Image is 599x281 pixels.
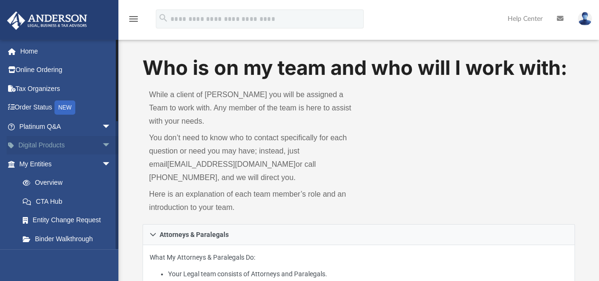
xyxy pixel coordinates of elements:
a: Entity Change Request [13,211,125,230]
a: Online Ordering [7,61,125,80]
div: NEW [54,100,75,115]
p: Here is an explanation of each team member’s role and an introduction to your team. [149,188,352,214]
a: My Blueprint [13,248,121,267]
a: Tax Organizers [7,79,125,98]
p: While a client of [PERSON_NAME] you will be assigned a Team to work with. Any member of the team ... [149,88,352,128]
a: Digital Productsarrow_drop_down [7,136,125,155]
a: Order StatusNEW [7,98,125,118]
i: search [158,13,169,23]
span: Attorneys & Paralegals [160,231,229,238]
a: Binder Walkthrough [13,229,125,248]
span: arrow_drop_down [102,117,121,136]
a: My Entitiesarrow_drop_down [7,154,125,173]
a: Home [7,42,125,61]
a: Platinum Q&Aarrow_drop_down [7,117,125,136]
a: CTA Hub [13,192,125,211]
span: arrow_drop_down [102,154,121,174]
img: Anderson Advisors Platinum Portal [4,11,90,30]
span: arrow_drop_down [102,136,121,155]
a: menu [128,18,139,25]
a: [EMAIL_ADDRESS][DOMAIN_NAME] [167,160,295,168]
h1: Who is on my team and who will I work with: [143,54,575,82]
img: User Pic [578,12,592,26]
a: Attorneys & Paralegals [143,224,575,245]
i: menu [128,13,139,25]
a: Overview [13,173,125,192]
li: Your Legal team consists of Attorneys and Paralegals. [168,268,568,280]
p: You don’t need to know who to contact specifically for each question or need you may have; instea... [149,131,352,184]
